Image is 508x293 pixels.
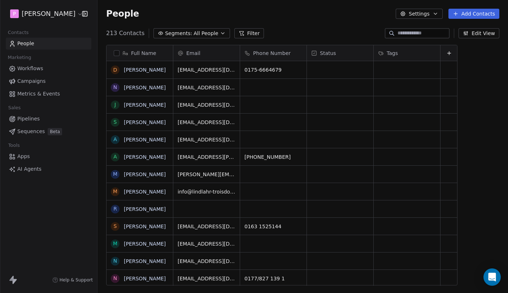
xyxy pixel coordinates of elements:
[5,140,23,151] span: Tools
[9,8,77,20] button: P[PERSON_NAME]
[448,9,499,19] button: Add Contacts
[124,241,166,247] a: [PERSON_NAME]
[124,85,166,90] a: [PERSON_NAME]
[124,224,166,229] a: [PERSON_NAME]
[106,8,139,19] span: People
[124,154,166,160] a: [PERSON_NAME]
[178,188,235,195] span: info@lindlahr-troisdorfde
[178,223,235,230] span: [EMAIL_ADDRESS][DOMAIN_NAME][PERSON_NAME]
[17,165,42,173] span: AI Agents
[113,136,117,143] div: A
[17,65,43,72] span: Workflows
[396,9,442,19] button: Settings
[6,163,91,175] a: AI Agents
[6,38,91,50] a: People
[178,258,235,265] span: [EMAIL_ADDRESS][DOMAIN_NAME]
[17,115,40,123] span: Pipelines
[244,275,302,282] span: 0177/827 139 1
[374,45,440,61] div: Tags
[113,257,117,265] div: N
[165,30,192,37] span: Segments:
[244,153,302,161] span: [PHONE_NUMBER]
[113,66,117,74] div: D
[240,45,307,61] div: Phone Number
[17,153,30,160] span: Apps
[114,118,117,126] div: S
[124,102,166,108] a: [PERSON_NAME]
[13,10,16,17] span: P
[22,9,75,18] span: [PERSON_NAME]
[307,45,373,61] div: Status
[48,128,62,135] span: Beta
[6,113,91,125] a: Pipelines
[459,28,499,38] button: Edit View
[173,45,240,61] div: Email
[60,277,93,283] span: Help & Support
[17,77,45,85] span: Campaigns
[178,275,235,282] span: [EMAIL_ADDRESS][DOMAIN_NAME]
[178,136,235,143] span: [EMAIL_ADDRESS][DOMAIN_NAME]
[113,240,117,247] div: M
[178,101,235,109] span: [EMAIL_ADDRESS][DOMAIN_NAME]
[52,277,93,283] a: Help & Support
[114,222,117,230] div: S
[114,101,116,109] div: J
[194,30,218,37] span: All People
[244,223,302,230] span: 0163 1525144
[113,170,117,178] div: M
[178,171,235,178] span: [PERSON_NAME][EMAIL_ADDRESS][DOMAIN_NAME]
[244,66,302,73] span: 0175-6664679
[124,258,166,264] a: [PERSON_NAME]
[107,45,173,61] div: Full Name
[6,88,91,100] a: Metrics & Events
[483,268,501,286] div: Open Intercom Messenger
[173,61,458,286] div: grid
[178,119,235,126] span: [EMAIL_ADDRESS][DOMAIN_NAME]
[5,102,24,113] span: Sales
[178,84,235,91] span: [EMAIL_ADDRESS][DOMAIN_NAME]
[113,153,117,161] div: A
[113,188,117,195] div: M
[17,40,34,47] span: People
[234,28,264,38] button: Filter
[17,128,45,135] span: Sequences
[5,27,32,38] span: Contacts
[6,75,91,87] a: Campaigns
[113,205,117,213] div: R
[387,50,398,57] span: Tags
[113,275,117,282] div: N
[320,50,336,57] span: Status
[124,189,166,195] a: [PERSON_NAME]
[124,137,166,143] a: [PERSON_NAME]
[124,119,166,125] a: [PERSON_NAME]
[131,50,156,57] span: Full Name
[5,52,34,63] span: Marketing
[106,29,144,38] span: 213 Contacts
[124,206,166,212] a: [PERSON_NAME]
[6,126,91,137] a: SequencesBeta
[113,84,117,91] div: N
[186,50,200,57] span: Email
[178,66,235,73] span: [EMAIL_ADDRESS][DOMAIN_NAME][PERSON_NAME]
[124,171,166,177] a: [PERSON_NAME]
[124,67,166,73] a: [PERSON_NAME]
[124,276,166,281] a: [PERSON_NAME]
[107,61,173,286] div: grid
[253,50,291,57] span: Phone Number
[178,153,235,161] span: [EMAIL_ADDRESS][PERSON_NAME][DOMAIN_NAME]
[178,240,235,247] span: [EMAIL_ADDRESS][DOMAIN_NAME]
[6,150,91,162] a: Apps
[6,63,91,75] a: Workflows
[17,90,60,98] span: Metrics & Events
